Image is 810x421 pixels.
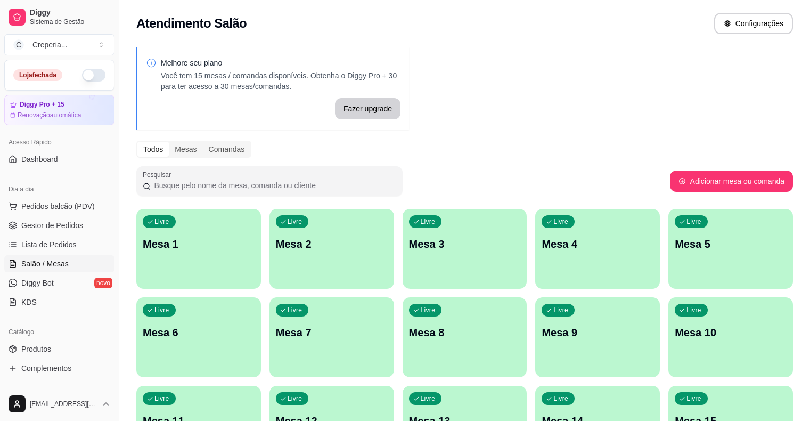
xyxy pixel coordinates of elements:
[421,394,436,403] p: Livre
[30,8,110,18] span: Diggy
[686,217,701,226] p: Livre
[154,394,169,403] p: Livre
[4,236,114,253] a: Lista de Pedidos
[18,111,81,119] article: Renovação automática
[714,13,793,34] button: Configurações
[675,237,787,252] p: Mesa 5
[421,306,436,314] p: Livre
[675,325,787,340] p: Mesa 10
[4,198,114,215] button: Pedidos balcão (PDV)
[154,217,169,226] p: Livre
[553,217,568,226] p: Livre
[553,306,568,314] p: Livre
[535,209,660,289] button: LivreMesa 4
[143,170,175,179] label: Pesquisar
[670,171,793,192] button: Adicionar mesa ou comanda
[409,237,521,252] p: Mesa 3
[4,134,114,151] div: Acesso Rápido
[4,274,114,292] a: Diggy Botnovo
[421,217,436,226] p: Livre
[82,69,105,82] button: Alterar Status
[288,394,302,403] p: Livre
[21,220,83,231] span: Gestor de Pedidos
[409,325,521,340] p: Mesa 8
[403,297,527,377] button: LivreMesa 8
[161,58,400,68] p: Melhore seu plano
[136,297,261,377] button: LivreMesa 6
[154,306,169,314] p: Livre
[686,394,701,403] p: Livre
[4,151,114,168] a: Dashboard
[21,239,77,250] span: Lista de Pedidos
[4,255,114,272] a: Salão / Mesas
[21,258,69,269] span: Salão / Mesas
[4,34,114,55] button: Select a team
[13,69,62,81] div: Loja fechada
[686,306,701,314] p: Livre
[4,95,114,125] a: Diggy Pro + 15Renovaçãoautomática
[143,325,255,340] p: Mesa 6
[4,181,114,198] div: Dia a dia
[276,325,388,340] p: Mesa 7
[4,360,114,377] a: Complementos
[30,400,97,408] span: [EMAIL_ADDRESS][DOMAIN_NAME]
[4,323,114,341] div: Catálogo
[21,278,54,288] span: Diggy Bot
[161,70,400,92] p: Você tem 15 mesas / comandas disponíveis. Obtenha o Diggy Pro + 30 para ter acesso a 30 mesas/com...
[21,154,58,165] span: Dashboard
[20,101,64,109] article: Diggy Pro + 15
[21,363,71,374] span: Complementos
[143,237,255,252] p: Mesa 1
[30,18,110,26] span: Sistema de Gestão
[335,98,400,119] button: Fazer upgrade
[203,142,251,157] div: Comandas
[4,217,114,234] a: Gestor de Pedidos
[21,297,37,307] span: KDS
[542,237,653,252] p: Mesa 4
[4,294,114,311] a: KDS
[288,217,302,226] p: Livre
[269,209,394,289] button: LivreMesa 2
[668,209,793,289] button: LivreMesa 5
[136,15,247,32] h2: Atendimento Salão
[4,341,114,358] a: Produtos
[276,237,388,252] p: Mesa 2
[553,394,568,403] p: Livre
[269,297,394,377] button: LivreMesa 7
[535,297,660,377] button: LivreMesa 9
[21,344,51,354] span: Produtos
[137,142,169,157] div: Todos
[32,39,67,50] div: Creperia ...
[21,201,95,212] span: Pedidos balcão (PDV)
[668,297,793,377] button: LivreMesa 10
[169,142,202,157] div: Mesas
[403,209,527,289] button: LivreMesa 3
[4,391,114,417] button: [EMAIL_ADDRESS][DOMAIN_NAME]
[4,4,114,30] a: DiggySistema de Gestão
[136,209,261,289] button: LivreMesa 1
[151,180,396,191] input: Pesquisar
[542,325,653,340] p: Mesa 9
[288,306,302,314] p: Livre
[13,39,24,50] span: C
